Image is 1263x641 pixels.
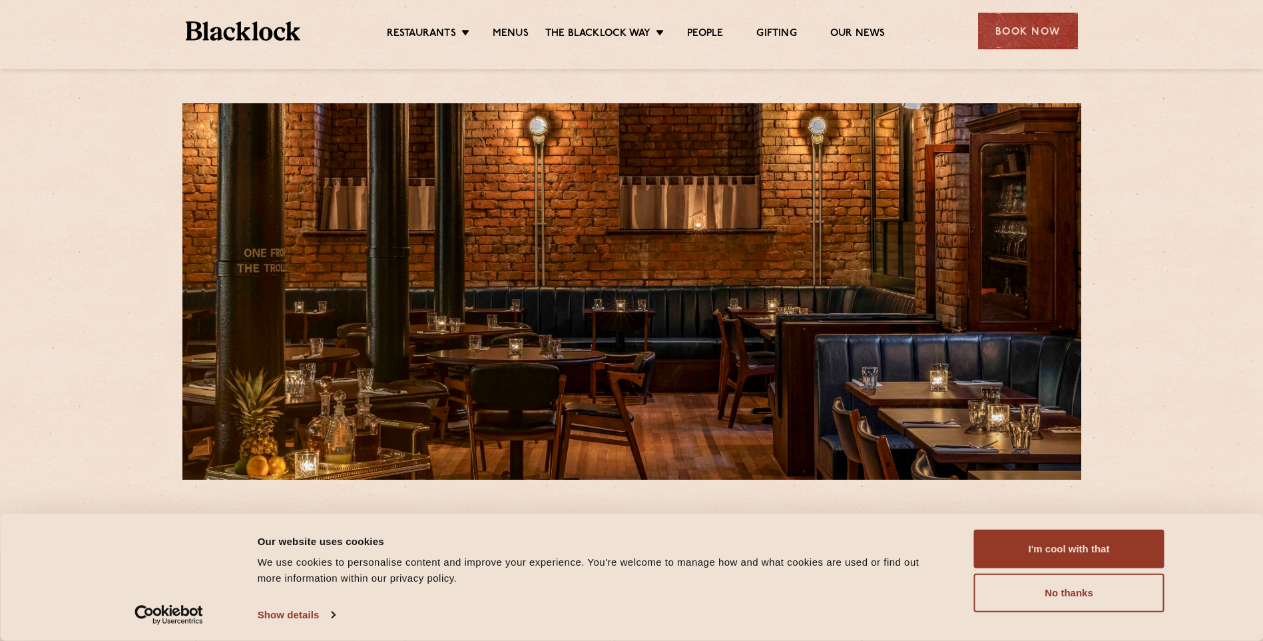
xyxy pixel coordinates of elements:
[830,27,885,42] a: Our News
[545,27,650,42] a: The Blacklock Way
[111,605,227,625] a: Usercentrics Cookiebot - opens in a new window
[974,574,1164,612] button: No thanks
[978,13,1078,49] div: Book Now
[258,533,944,549] div: Our website uses cookies
[258,554,944,586] div: We use cookies to personalise content and improve your experience. You're welcome to manage how a...
[756,27,796,42] a: Gifting
[493,27,529,42] a: Menus
[258,605,335,625] a: Show details
[687,27,723,42] a: People
[387,27,456,42] a: Restaurants
[974,530,1164,568] button: I'm cool with that
[186,21,301,41] img: BL_Textured_Logo-footer-cropped.svg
